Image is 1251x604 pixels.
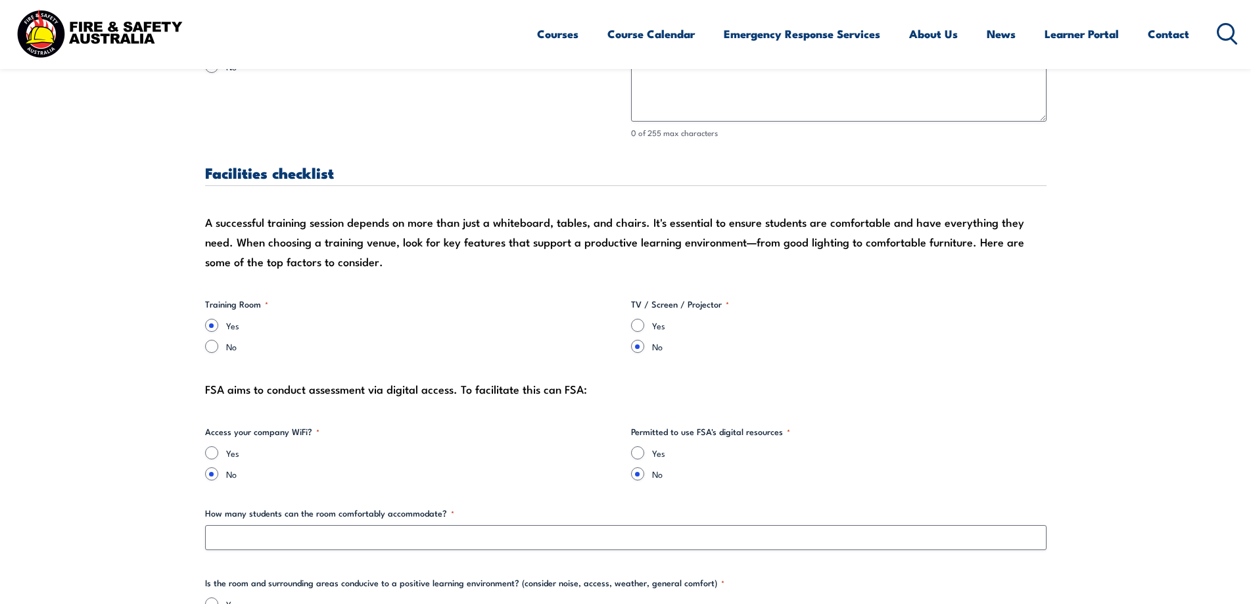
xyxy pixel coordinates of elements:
[205,212,1047,271] div: A successful training session depends on more than just a whiteboard, tables, and chairs. It's es...
[652,446,1047,459] label: Yes
[724,16,880,51] a: Emergency Response Services
[652,319,1047,332] label: Yes
[226,446,621,459] label: Yes
[652,340,1047,353] label: No
[205,507,1047,520] label: How many students can the room comfortably accommodate?
[226,340,621,353] label: No
[631,298,729,311] legend: TV / Screen / Projector
[205,425,319,438] legend: Access your company WiFi?
[226,319,621,332] label: Yes
[909,16,958,51] a: About Us
[205,379,1047,399] div: FSA aims to conduct assessment via digital access. To facilitate this can FSA:
[205,298,268,311] legend: Training Room
[1148,16,1189,51] a: Contact
[631,127,1047,139] div: 0 of 255 max characters
[205,165,1047,180] h3: Facilities checklist
[537,16,578,51] a: Courses
[607,16,695,51] a: Course Calendar
[226,467,621,480] label: No
[205,576,724,590] legend: Is the room and surrounding areas conducive to a positive learning environment? (consider noise, ...
[987,16,1016,51] a: News
[631,425,790,438] legend: Permitted to use FSA's digital resources
[1045,16,1119,51] a: Learner Portal
[652,467,1047,480] label: No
